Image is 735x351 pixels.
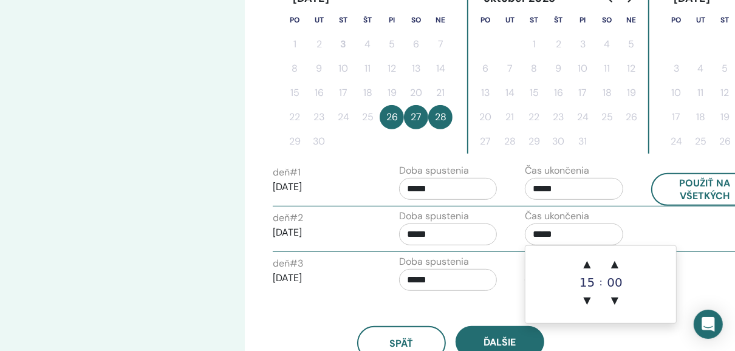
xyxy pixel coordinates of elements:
[307,129,331,154] button: 30
[380,105,404,129] button: 26
[399,209,469,223] label: Doba spustenia
[522,105,546,129] button: 22
[546,32,570,56] button: 2
[497,81,522,105] button: 14
[688,129,713,154] button: 25
[355,81,380,105] button: 18
[331,56,355,81] button: 10
[688,56,713,81] button: 4
[380,32,404,56] button: 5
[525,163,589,178] label: Čas ukončenia
[688,105,713,129] button: 18
[282,56,307,81] button: 8
[331,105,355,129] button: 24
[273,256,303,271] label: deň # 3
[595,56,619,81] button: 11
[389,337,413,350] span: späť
[404,81,428,105] button: 20
[522,32,546,56] button: 1
[522,56,546,81] button: 8
[603,276,627,288] div: 00
[273,211,303,225] label: deň # 2
[473,105,497,129] button: 20
[595,105,619,129] button: 25
[694,310,723,339] div: Open Intercom Messenger
[497,105,522,129] button: 21
[525,209,589,223] label: Čas ukončenia
[355,105,380,129] button: 25
[497,56,522,81] button: 7
[664,8,688,32] th: pondelok
[688,81,713,105] button: 11
[664,129,688,154] button: 24
[600,252,603,313] div: :
[570,105,595,129] button: 24
[282,8,307,32] th: pondelok
[331,8,355,32] th: streda
[273,225,371,240] p: [DATE]
[619,8,643,32] th: nedeľa
[428,81,453,105] button: 21
[473,129,497,154] button: 27
[664,105,688,129] button: 17
[522,8,546,32] th: streda
[307,56,331,81] button: 9
[428,32,453,56] button: 7
[355,8,380,32] th: štvrtok
[595,8,619,32] th: sobota
[546,129,570,154] button: 30
[282,32,307,56] button: 1
[399,254,469,269] label: Doba spustenia
[473,8,497,32] th: pondelok
[570,129,595,154] button: 31
[428,105,453,129] button: 28
[473,81,497,105] button: 13
[603,288,627,313] span: ▼
[307,81,331,105] button: 16
[688,8,713,32] th: utorok
[273,180,371,194] p: [DATE]
[282,105,307,129] button: 22
[619,81,643,105] button: 19
[307,8,331,32] th: utorok
[355,56,380,81] button: 11
[570,81,595,105] button: 17
[282,81,307,105] button: 15
[380,8,404,32] th: piatok
[546,56,570,81] button: 9
[404,105,428,129] button: 27
[331,32,355,56] button: 3
[428,56,453,81] button: 14
[522,129,546,154] button: 29
[404,8,428,32] th: sobota
[473,56,497,81] button: 6
[619,56,643,81] button: 12
[603,252,627,276] span: ▲
[404,32,428,56] button: 6
[380,56,404,81] button: 12
[522,81,546,105] button: 15
[664,81,688,105] button: 10
[546,81,570,105] button: 16
[575,252,600,276] span: ▲
[355,32,380,56] button: 4
[595,81,619,105] button: 18
[307,105,331,129] button: 23
[546,8,570,32] th: štvrtok
[575,288,600,313] span: ▼
[331,81,355,105] button: 17
[404,56,428,81] button: 13
[428,8,453,32] th: nedeľa
[575,276,600,288] div: 15
[570,32,595,56] button: 3
[546,105,570,129] button: 23
[307,32,331,56] button: 2
[282,129,307,154] button: 29
[619,32,643,56] button: 5
[664,56,688,81] button: 3
[570,8,595,32] th: piatok
[399,163,469,178] label: Doba spustenia
[380,81,404,105] button: 19
[484,336,516,349] span: Ďalšie
[273,271,371,285] p: [DATE]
